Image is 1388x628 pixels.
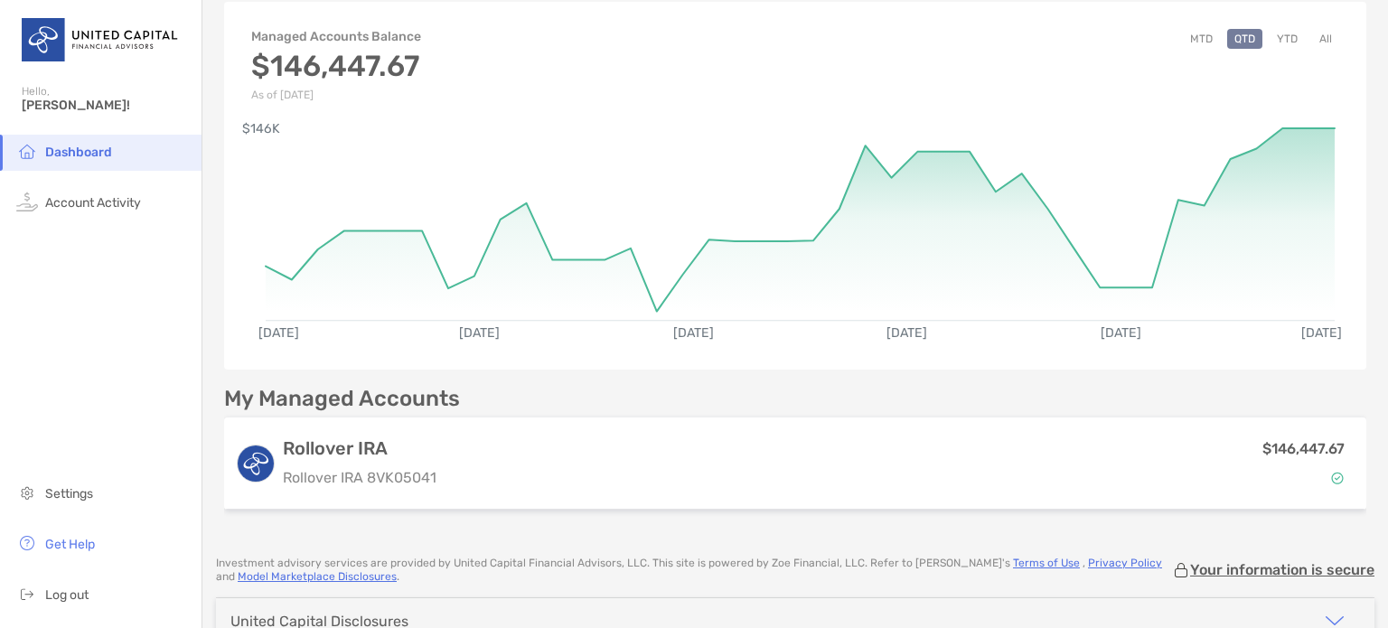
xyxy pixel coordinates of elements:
[1183,29,1220,49] button: MTD
[1270,29,1305,49] button: YTD
[1013,557,1080,569] a: Terms of Use
[22,98,191,113] span: [PERSON_NAME]!
[283,466,436,489] p: Rollover IRA 8VK05041
[45,486,93,501] span: Settings
[45,145,112,160] span: Dashboard
[258,325,299,341] text: [DATE]
[1088,557,1162,569] a: Privacy Policy
[1190,561,1374,578] p: Your information is secure
[22,7,180,72] img: United Capital Logo
[251,29,421,44] h4: Managed Accounts Balance
[283,437,436,459] h3: Rollover IRA
[45,195,141,211] span: Account Activity
[238,445,274,482] img: logo account
[673,325,714,341] text: [DATE]
[216,557,1172,584] p: Investment advisory services are provided by United Capital Financial Advisors, LLC . This site i...
[242,121,280,136] text: $146K
[238,570,397,583] a: Model Marketplace Disclosures
[251,49,421,83] h3: $146,447.67
[1101,325,1141,341] text: [DATE]
[1331,472,1344,484] img: Account Status icon
[224,388,460,410] p: My Managed Accounts
[251,89,421,101] p: As of [DATE]
[1312,29,1339,49] button: All
[1301,325,1342,341] text: [DATE]
[16,482,38,503] img: settings icon
[16,583,38,605] img: logout icon
[45,587,89,603] span: Log out
[16,140,38,162] img: household icon
[1262,437,1345,460] p: $146,447.67
[16,191,38,212] img: activity icon
[1227,29,1262,49] button: QTD
[45,537,95,552] span: Get Help
[886,325,927,341] text: [DATE]
[459,325,500,341] text: [DATE]
[16,532,38,554] img: get-help icon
